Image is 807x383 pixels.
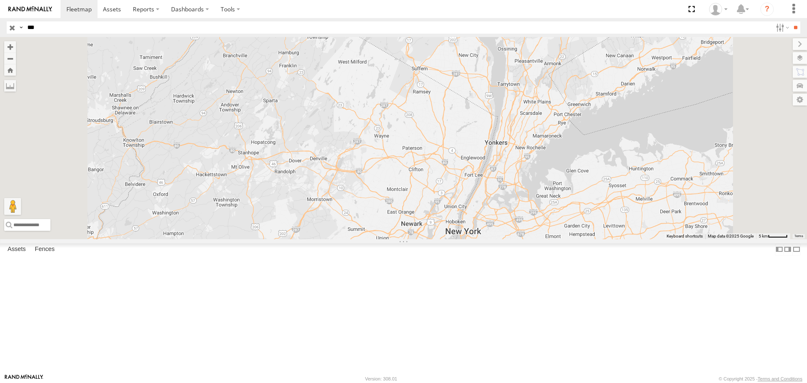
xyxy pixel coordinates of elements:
[4,64,16,76] button: Zoom Home
[759,234,768,238] span: 5 km
[18,21,24,34] label: Search Query
[3,244,30,256] label: Assets
[706,3,731,16] div: Kerry Mac Phee
[756,233,790,239] button: Map Scale: 5 km per 43 pixels
[783,243,792,256] label: Dock Summary Table to the Right
[760,3,774,16] i: ?
[4,198,21,215] button: Drag Pegman onto the map to open Street View
[773,21,791,34] label: Search Filter Options
[667,233,703,239] button: Keyboard shortcuts
[4,41,16,53] button: Zoom in
[31,244,59,256] label: Fences
[8,6,52,12] img: rand-logo.svg
[5,375,43,383] a: Visit our Website
[794,234,803,238] a: Terms (opens in new tab)
[792,243,801,256] label: Hide Summary Table
[793,94,807,106] label: Map Settings
[775,243,783,256] label: Dock Summary Table to the Left
[4,80,16,92] label: Measure
[708,234,754,238] span: Map data ©2025 Google
[365,376,397,381] div: Version: 308.01
[758,376,802,381] a: Terms and Conditions
[4,53,16,64] button: Zoom out
[719,376,802,381] div: © Copyright 2025 -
